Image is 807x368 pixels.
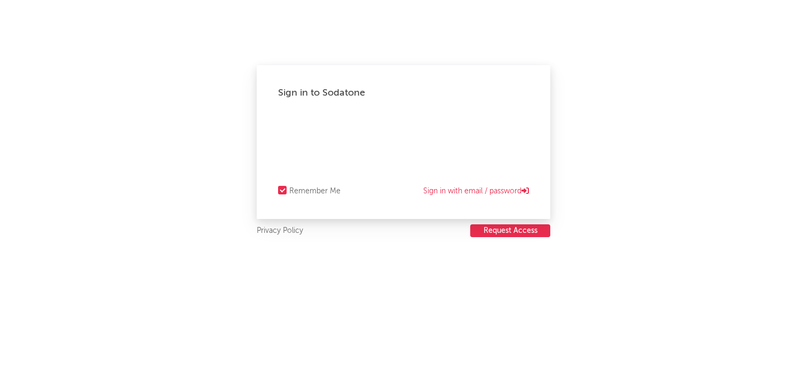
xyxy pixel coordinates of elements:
[470,224,550,238] a: Request Access
[257,224,303,238] a: Privacy Policy
[289,185,341,198] div: Remember Me
[470,224,550,237] button: Request Access
[278,87,529,99] div: Sign in to Sodatone
[423,185,529,198] a: Sign in with email / password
